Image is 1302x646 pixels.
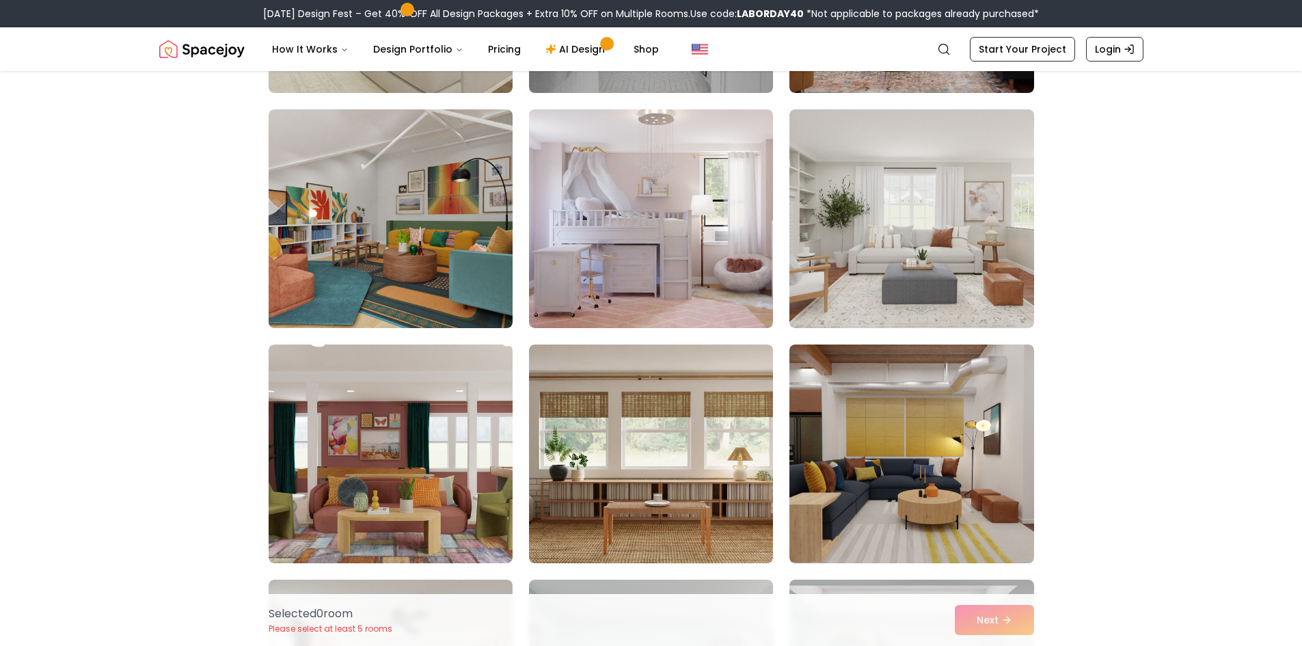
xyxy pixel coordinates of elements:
[261,36,360,63] button: How It Works
[269,623,392,634] p: Please select at least 5 rooms
[789,109,1033,328] img: Room room-9
[534,36,620,63] a: AI Design
[690,7,804,21] span: Use code:
[970,37,1075,62] a: Start Your Project
[261,36,670,63] nav: Main
[362,36,474,63] button: Design Portfolio
[789,345,1033,563] img: Room room-12
[737,7,804,21] b: LABORDAY40
[1086,37,1143,62] a: Login
[159,27,1143,71] nav: Global
[159,36,245,63] a: Spacejoy
[529,345,773,563] img: Room room-11
[269,345,513,563] img: Room room-10
[529,109,773,328] img: Room room-8
[263,7,1039,21] div: [DATE] Design Fest – Get 40% OFF All Design Packages + Extra 10% OFF on Multiple Rooms.
[159,36,245,63] img: Spacejoy Logo
[269,109,513,328] img: Room room-7
[623,36,670,63] a: Shop
[804,7,1039,21] span: *Not applicable to packages already purchased*
[692,41,708,57] img: United States
[269,606,392,622] p: Selected 0 room
[477,36,532,63] a: Pricing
